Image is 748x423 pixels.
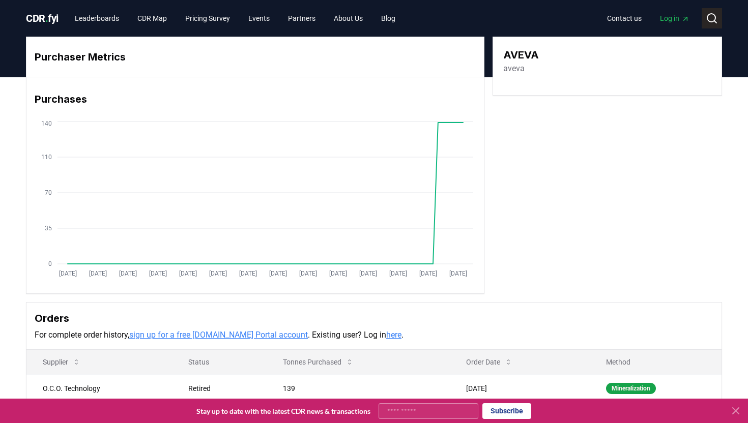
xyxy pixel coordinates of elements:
[275,352,362,372] button: Tonnes Purchased
[45,225,52,232] tspan: 35
[660,13,689,23] span: Log in
[177,9,238,27] a: Pricing Survey
[129,9,175,27] a: CDR Map
[48,260,52,267] tspan: 0
[269,270,287,277] tspan: [DATE]
[67,9,127,27] a: Leaderboards
[267,374,450,402] td: 139
[26,12,59,24] span: CDR fyi
[188,383,258,394] div: Retired
[450,374,590,402] td: [DATE]
[41,120,52,127] tspan: 140
[280,9,324,27] a: Partners
[35,352,89,372] button: Supplier
[180,357,258,367] p: Status
[209,270,227,277] tspan: [DATE]
[359,270,377,277] tspan: [DATE]
[386,330,401,340] a: here
[652,9,698,27] a: Log in
[67,9,404,27] nav: Main
[599,9,650,27] a: Contact us
[373,9,404,27] a: Blog
[119,270,137,277] tspan: [DATE]
[239,270,257,277] tspan: [DATE]
[449,270,467,277] tspan: [DATE]
[179,270,197,277] tspan: [DATE]
[389,270,407,277] tspan: [DATE]
[26,11,59,25] a: CDR.fyi
[45,12,48,24] span: .
[89,270,107,277] tspan: [DATE]
[149,270,167,277] tspan: [DATE]
[326,9,371,27] a: About Us
[35,92,476,107] h3: Purchases
[606,383,656,394] div: Mineralization
[35,311,713,326] h3: Orders
[35,329,713,341] p: For complete order history, . Existing user? Log in .
[45,189,52,196] tspan: 70
[240,9,278,27] a: Events
[41,154,52,161] tspan: 110
[503,63,525,75] a: aveva
[299,270,317,277] tspan: [DATE]
[59,270,77,277] tspan: [DATE]
[329,270,347,277] tspan: [DATE]
[598,357,713,367] p: Method
[599,9,698,27] nav: Main
[419,270,437,277] tspan: [DATE]
[458,352,521,372] button: Order Date
[35,49,476,65] h3: Purchaser Metrics
[503,47,539,63] h3: AVEVA
[26,374,172,402] td: O.C.O. Technology
[129,330,308,340] a: sign up for a free [DOMAIN_NAME] Portal account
